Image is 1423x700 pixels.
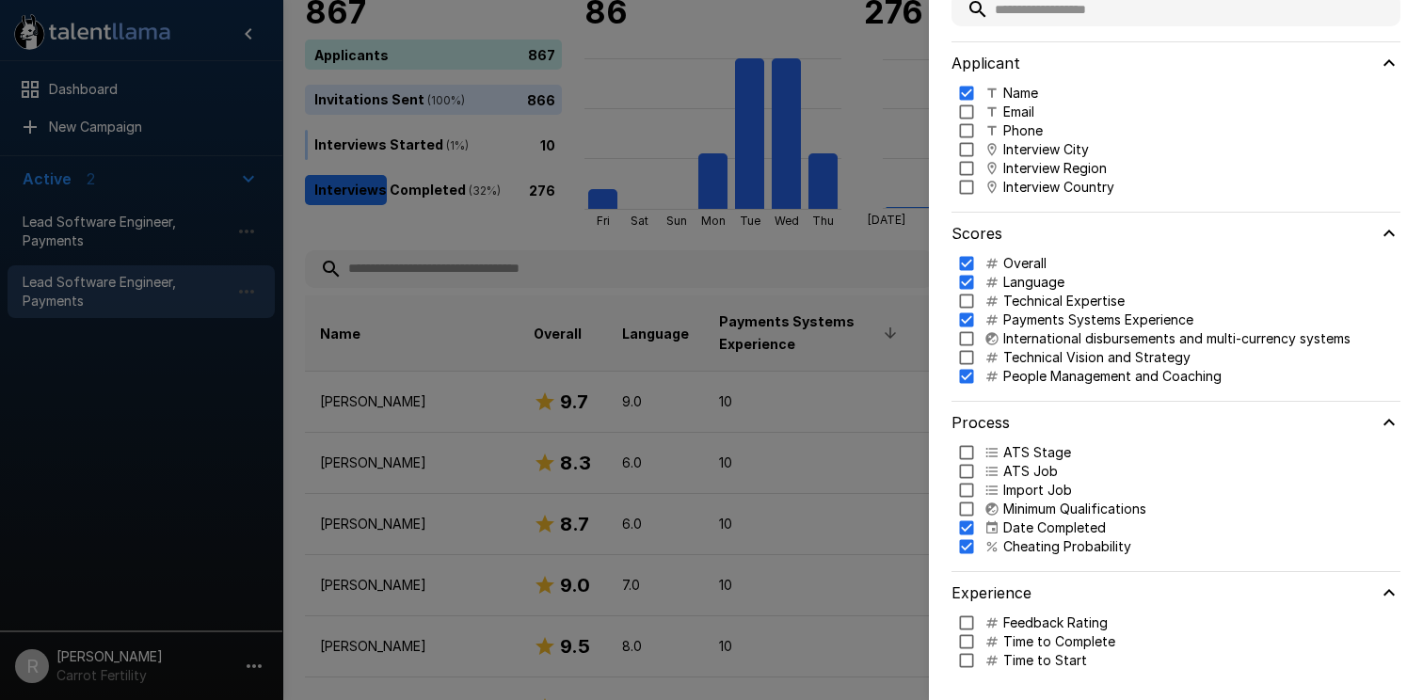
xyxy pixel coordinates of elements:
[1003,273,1064,292] p: Language
[1003,481,1072,500] p: Import Job
[1003,613,1108,632] p: Feedback Rating
[1003,159,1107,178] p: Interview Region
[1003,178,1114,197] p: Interview Country
[1003,140,1089,159] p: Interview City
[951,50,1020,76] h6: Applicant
[1003,367,1222,386] p: People Management and Coaching
[1003,310,1193,329] p: Payments Systems Experience
[1003,462,1058,481] p: ATS Job
[951,580,1031,606] h6: Experience
[1003,103,1034,121] p: Email
[1003,518,1106,537] p: Date Completed
[1003,121,1043,140] p: Phone
[951,220,1002,247] h6: Scores
[1003,500,1146,518] p: Minimum Qualifications
[1003,443,1071,462] p: ATS Stage
[1003,329,1351,348] p: International disbursements and multi-currency systems
[1003,632,1115,651] p: Time to Complete
[1003,292,1125,310] p: Technical Expertise
[1003,254,1047,273] p: Overall
[1003,84,1038,103] p: Name
[1003,537,1131,556] p: Cheating Probability
[1003,348,1191,367] p: Technical Vision and Strategy
[951,409,1010,436] h6: Process
[1003,651,1087,670] p: Time to Start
